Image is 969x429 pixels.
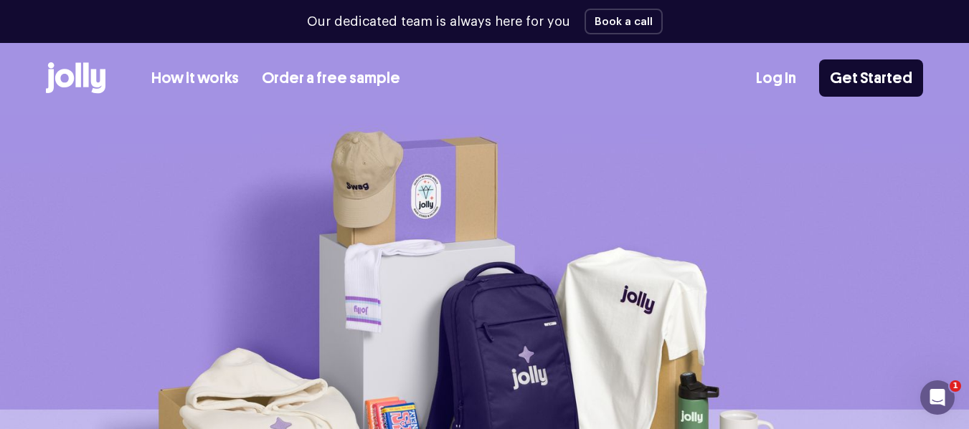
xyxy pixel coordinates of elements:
[819,59,923,97] a: Get Started
[950,380,961,392] span: 1
[262,67,400,90] a: Order a free sample
[151,67,239,90] a: How it works
[756,67,796,90] a: Log In
[307,12,570,32] p: Our dedicated team is always here for you
[920,380,955,415] iframe: Intercom live chat
[585,9,663,34] button: Book a call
